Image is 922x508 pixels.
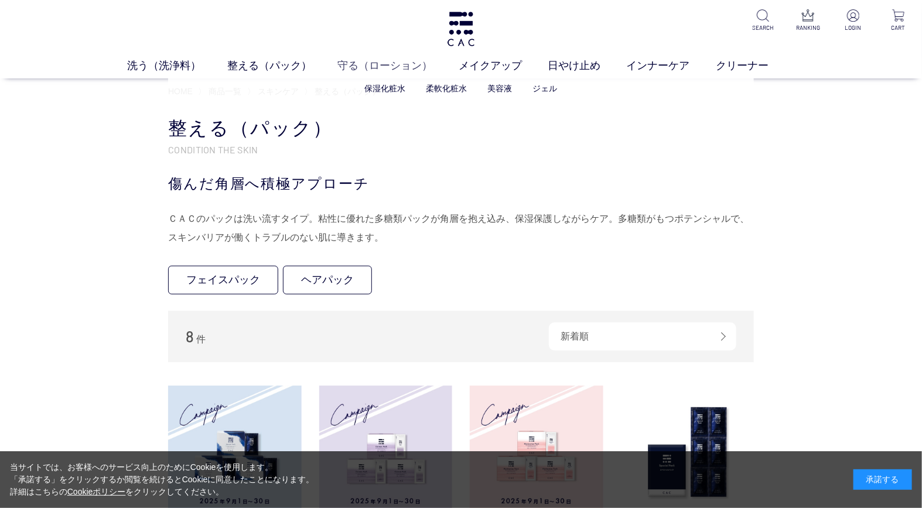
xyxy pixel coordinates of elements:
[488,84,513,93] a: 美容液
[168,266,278,294] a: フェイスパック
[196,334,206,344] span: 件
[426,84,467,93] a: 柔軟化粧水
[168,143,754,156] p: CONDITION THE SKIN
[365,84,406,93] a: 保湿化粧水
[794,9,822,32] a: RANKING
[533,84,558,93] a: ジェル
[67,487,126,496] a: Cookieポリシー
[446,12,476,46] img: logo
[186,327,194,345] span: 8
[549,322,736,351] div: 新着順
[749,9,777,32] a: SEARCH
[168,173,754,194] div: 傷んだ角層へ積極アプローチ
[168,116,754,141] h1: 整える（パック）
[794,23,822,32] p: RANKING
[168,210,754,247] div: ＣＡＣのパックは洗い流すタイプ。粘性に優れた多糖類パックが角層を抱え込み、保湿保護しながらケア。多糖類がもつポテンシャルで、スキンバリアが働くトラブルのない肌に導きます。
[853,469,912,490] div: 承諾する
[548,58,626,74] a: 日やけ止め
[127,58,227,74] a: 洗う（洗浄料）
[627,58,716,74] a: インナーケア
[459,58,548,74] a: メイクアップ
[227,58,337,74] a: 整える（パック）
[839,23,868,32] p: LOGIN
[884,23,913,32] p: CART
[884,9,913,32] a: CART
[337,58,458,74] a: 守る（ローション）
[10,461,315,498] div: 当サイトでは、お客様へのサービス向上のためにCookieを使用します。 「承諾する」をクリックするか閲覧を続けるとCookieに同意したことになります。 詳細はこちらの をクリックしてください。
[716,58,794,74] a: クリーナー
[749,23,777,32] p: SEARCH
[839,9,868,32] a: LOGIN
[283,266,372,294] a: ヘアパック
